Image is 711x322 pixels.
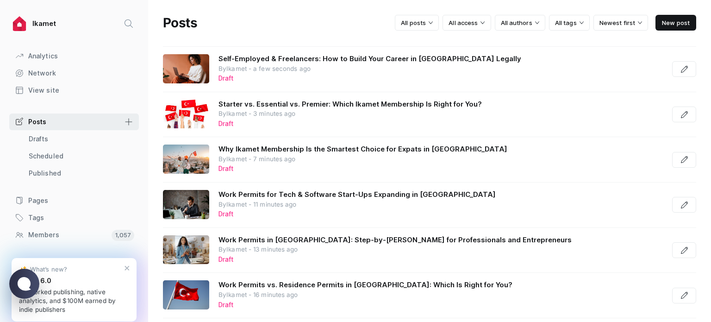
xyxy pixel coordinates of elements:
[672,107,696,122] span: Go to Editor
[9,131,139,147] a: Drafts
[218,290,251,300] span: By Ikamet -
[218,54,521,63] h3: Self-Employed & Freelancers: How to Build Your Career in [GEOGRAPHIC_DATA] Legally
[9,82,139,99] a: View site
[19,276,129,285] div: Ghost 6.0
[218,280,512,290] h3: Work Permits vs. Residence Permits in [GEOGRAPHIC_DATA]: Which Is Right for You?
[9,165,139,182] a: Published
[163,228,590,273] a: Work Permits in [GEOGRAPHIC_DATA]: Step-by-[PERSON_NAME] for Professionals and Entrepreneurs ByIk...
[218,64,251,74] span: By Ikamet -
[253,109,295,119] span: Updated 3 minutes ago
[218,100,482,109] h3: Starter vs. Essential vs. Premier: Which Ikamet Membership Is Right for You?
[9,65,139,82] a: Network
[549,15,590,31] div: All tags
[672,197,696,213] span: Go to Editor
[253,64,311,74] span: Updated a few seconds ago
[9,192,139,209] a: Pages
[218,145,507,154] h3: Why Ikamet Membership Is the Smartest Choice for Expats in [GEOGRAPHIC_DATA]
[253,245,298,254] span: Updated 13 minutes ago
[599,18,635,28] span: Newest first
[218,164,234,174] span: Draft
[218,245,251,254] span: By Ikamet -
[9,114,139,130] a: Posts
[163,92,590,137] a: Starter vs. Essential vs. Premier: Which Ikamet Membership Is Right for You? ByIkamet - 3 minutes...
[253,290,298,300] span: Updated 16 minutes ago
[218,74,234,83] span: Draft
[9,209,139,226] a: Tags
[19,288,129,314] div: Networked publishing, native analytics, and $100M earned by indie publishers
[30,265,67,274] span: What’s new?
[29,134,49,144] span: Drafts
[9,148,139,164] a: Scheduled
[449,18,478,28] span: All access
[163,273,590,318] a: Work Permits vs. Residence Permits in [GEOGRAPHIC_DATA]: Which Is Right for You? ByIkamet - 16 mi...
[495,15,545,31] div: All authors
[218,301,234,310] span: Draft
[163,137,590,182] a: Why Ikamet Membership Is the Smartest Choice for Expats in [GEOGRAPHIC_DATA] ByIkamet - 7 minutes...
[253,200,296,209] span: Updated 11 minutes ago
[163,183,590,227] a: Work Permits for Tech & Software Start-Ups Expanding in [GEOGRAPHIC_DATA] ByIkamet - 11 minutes a...
[9,227,139,243] a: Members 1,057
[120,16,137,32] button: Search site (Ctrl/⌘ + K)
[672,288,696,303] span: Go to Editor
[218,190,496,199] h3: Work Permits for Tech & Software Start-Ups Expanding in [GEOGRAPHIC_DATA]
[443,15,491,31] div: All access
[218,255,234,265] span: Draft
[672,61,696,77] span: Go to Editor
[655,15,696,31] a: New post
[19,264,129,314] a: What’s new? Ghost 6.0 Networked publishing, native analytics, and $100M earned by indie publishers
[593,15,648,31] div: Newest first
[555,18,577,28] span: All tags
[218,200,251,209] span: By Ikamet -
[32,19,56,28] div: Ikamet
[163,47,590,92] a: Self-Employed & Freelancers: How to Build Your Career in [GEOGRAPHIC_DATA] Legally ByIkamet - a f...
[218,120,234,129] span: Draft
[29,169,61,178] span: Published
[163,15,197,31] a: Posts
[121,260,133,275] button: ×
[218,155,251,164] span: By Ikamet -
[672,152,696,168] span: Go to Editor
[501,18,532,28] span: All authors
[218,210,234,219] span: Draft
[218,235,572,245] h3: Work Permits in [GEOGRAPHIC_DATA]: Step-by-[PERSON_NAME] for Professionals and Entrepreneurs
[395,15,439,31] div: All posts
[218,109,251,119] span: By Ikamet -
[672,242,696,258] span: Go to Editor
[253,155,295,164] span: Updated 7 minutes ago
[9,48,139,64] a: Analytics
[29,152,63,161] span: Scheduled
[112,230,135,241] span: 1,057
[401,18,426,28] span: All posts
